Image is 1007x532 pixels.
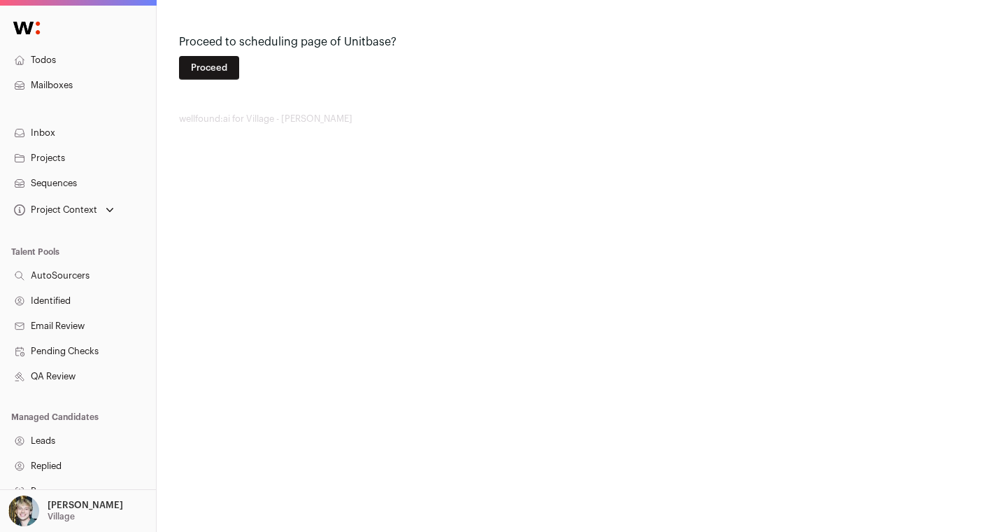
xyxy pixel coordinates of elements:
p: Village [48,511,75,522]
footer: wellfound:ai for Village - [PERSON_NAME] [179,113,985,125]
img: Wellfound [6,14,48,42]
button: Proceed [179,56,239,80]
button: Open dropdown [6,496,126,526]
img: 6494470-medium_jpg [8,496,39,526]
button: Open dropdown [11,200,117,220]
div: Project Context [11,204,97,216]
p: [PERSON_NAME] [48,500,123,511]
